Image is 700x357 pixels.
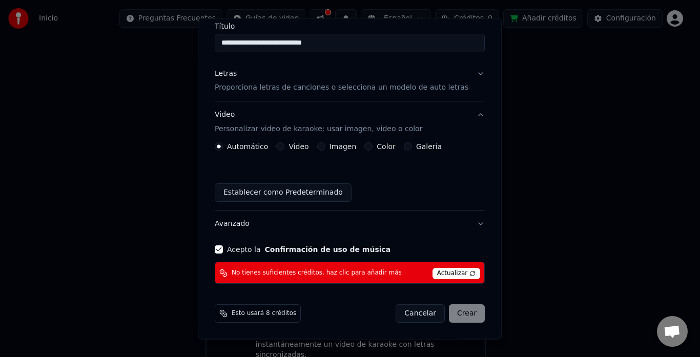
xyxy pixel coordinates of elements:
div: Letras [215,69,237,79]
label: Automático [227,143,268,151]
div: Video [215,110,422,135]
button: Avanzado [215,211,485,238]
label: Acepto la [227,246,390,254]
button: VideoPersonalizar video de karaoke: usar imagen, video o color [215,102,485,143]
p: Personalizar video de karaoke: usar imagen, video o color [215,124,422,135]
button: Acepto la [265,246,391,254]
span: No tienes suficientes créditos, haz clic para añadir más [232,269,402,277]
label: Video [289,143,309,151]
label: Color [377,143,396,151]
label: Galería [416,143,442,151]
div: VideoPersonalizar video de karaoke: usar imagen, video o color [215,143,485,211]
label: Título [215,23,485,30]
button: LetrasProporciona letras de canciones o selecciona un modelo de auto letras [215,60,485,101]
button: Cancelar [396,305,445,323]
p: Proporciona letras de canciones o selecciona un modelo de auto letras [215,83,468,93]
button: Establecer como Predeterminado [215,184,352,202]
span: Esto usará 8 créditos [232,310,296,318]
label: Imagen [330,143,357,151]
span: Actualizar [433,268,481,280]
